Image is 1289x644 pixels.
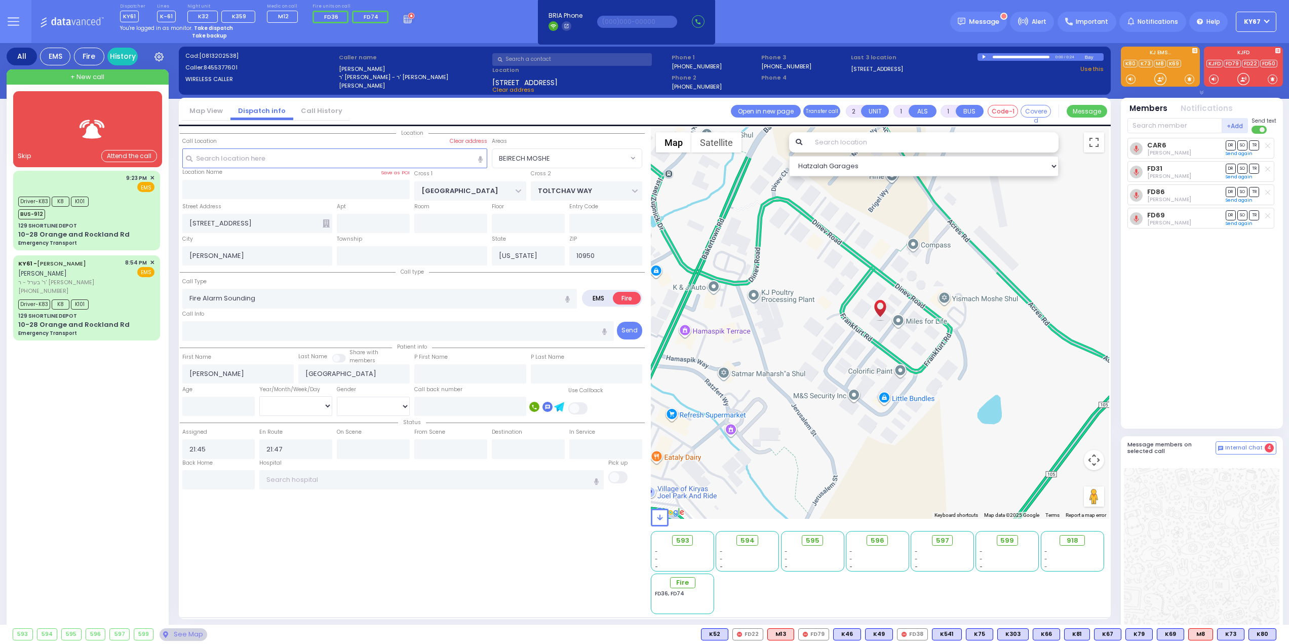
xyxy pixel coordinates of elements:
div: JOEL CAIRE [871,292,889,323]
label: On Scene [337,428,362,436]
label: P Last Name [531,353,564,361]
span: KY67 [1244,17,1261,26]
label: Use Callback [568,387,603,395]
span: - [915,555,918,563]
div: K69 [1157,628,1184,640]
label: Last 3 location [851,53,978,62]
img: red-radio-icon.svg [737,632,742,637]
label: Caller name [339,53,489,62]
div: Skip [18,151,31,161]
span: K359 [232,12,246,20]
span: K101 [71,299,89,310]
div: BLS [1217,628,1244,640]
div: 594 [37,629,57,640]
span: SO [1237,210,1247,220]
button: KY67 [1236,12,1276,32]
a: K69 [1167,60,1181,67]
span: 593 [676,536,689,546]
small: Share with [349,349,378,356]
div: FD79 [798,628,829,640]
a: Send again [1226,197,1253,203]
span: Joel Sandel [1147,149,1191,157]
span: Status [398,419,426,426]
a: [STREET_ADDRESS] [851,65,903,73]
span: [PERSON_NAME] [18,269,67,278]
div: EMS [40,48,70,65]
span: - [980,555,983,563]
span: Notifications [1138,17,1178,26]
a: Call History [293,106,350,116]
span: Send text [1252,117,1276,125]
label: In Service [569,428,595,436]
a: FD50 [1260,60,1277,67]
input: (000)000-00000 [597,16,677,28]
span: SO [1237,164,1247,173]
label: Destination [492,428,522,436]
label: Street Address [182,203,221,211]
div: 10-28 Orange and Rockland Rd [18,230,130,240]
button: Show street map [656,132,691,153]
button: Code-1 [988,105,1018,118]
span: + New call [70,72,104,82]
span: Driver-K83 [18,299,50,310]
button: UNIT [861,105,889,118]
span: - [915,548,918,555]
input: Search location [808,132,1059,153]
label: [PERSON_NAME] [339,82,489,90]
button: Internal Chat 4 [1216,441,1276,454]
label: Areas [492,137,507,145]
span: SO [1237,140,1247,150]
div: BLS [1064,628,1090,640]
span: - [915,563,918,571]
label: Call Type [182,278,207,286]
label: Save as POI [381,169,410,176]
label: Call Info [182,310,204,318]
label: Call Location [182,137,217,145]
div: K67 [1094,628,1121,640]
a: FD69 [1147,211,1165,219]
span: Location [396,129,428,137]
div: 596 [86,629,105,640]
div: Fire [74,48,104,65]
span: ✕ [150,258,154,267]
a: FD22 [1242,60,1259,67]
button: ALS [909,105,936,118]
label: Turn off text [1252,125,1268,135]
label: [PERSON_NAME] [339,65,489,73]
label: [PHONE_NUMBER] [672,83,722,90]
span: - [720,548,723,555]
div: 597 [110,629,129,640]
label: Hospital [259,459,282,467]
label: Clear address [450,137,487,145]
span: - [785,555,788,563]
span: 918 [1067,536,1078,546]
div: BLS [833,628,861,640]
div: ALS KJ [1188,628,1213,640]
span: FD74 [364,13,378,21]
div: BLS [865,628,893,640]
span: FD36 [324,13,338,21]
label: Room [414,203,429,211]
label: First Name [182,353,211,361]
span: K101 [71,197,89,207]
label: Pick up [608,459,628,467]
label: State [492,235,506,243]
div: BLS [1033,628,1060,640]
label: Back Home [182,459,213,467]
div: K80 [1248,628,1276,640]
span: Meir Masri [1147,219,1191,226]
span: 594 [740,536,755,546]
span: DR [1226,187,1236,197]
span: Phone 1 [672,53,758,62]
span: You're logged in as monitor. [120,24,192,32]
button: Transfer call [803,105,840,118]
span: 596 [871,536,884,546]
label: KJ EMS... [1121,50,1200,57]
label: EMS [584,292,613,305]
div: 0:24 [1066,51,1075,63]
span: 9:23 PM [126,174,147,182]
a: CAR6 [1147,141,1166,149]
button: Toggle fullscreen view [1084,132,1104,153]
div: 129 SHORTLINE DEPOT [18,222,77,230]
label: City [182,235,193,243]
